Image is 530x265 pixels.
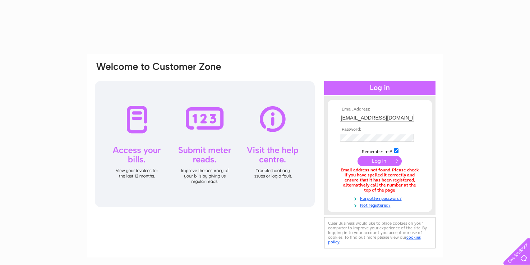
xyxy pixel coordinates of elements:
[340,194,421,201] a: Forgotten password?
[340,168,420,193] div: Email address not found. Please check if you have spelled it correctly and ensure that it has bee...
[328,235,421,244] a: cookies policy
[340,201,421,208] a: Not registered?
[338,107,421,112] th: Email Address:
[324,217,435,248] div: Clear Business would like to place cookies on your computer to improve your experience of the sit...
[338,127,421,132] th: Password:
[358,156,402,166] input: Submit
[338,147,421,154] td: Remember me?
